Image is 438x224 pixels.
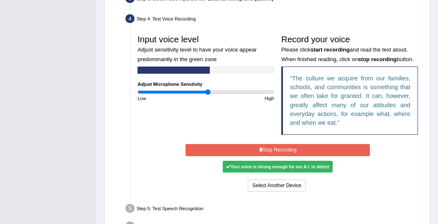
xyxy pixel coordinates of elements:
[248,180,306,192] button: Select Another Device
[134,95,206,102] div: Low
[122,201,426,217] div: Step 5: Test Speech Recognition
[138,81,202,88] label: Adjust Microphone Senstivity
[138,35,274,63] h3: Input voice level
[186,144,370,156] button: Stop Recording
[223,161,333,173] div: Your voice is strong enough for our A.I. to detect
[290,75,410,126] q: The culture we acquire from our families, schools, and communities is something that we often tak...
[358,56,397,62] b: stop recording
[122,12,426,28] div: Step 4: Test Voice Recording
[281,46,414,62] small: Please click and read the text aloud. When finished reading, click on button.
[281,35,418,63] h3: Record your voice
[138,46,257,62] small: Adjust sensitivity level to have your voice appear predominantly in the green zone
[206,95,278,102] div: High
[311,46,350,53] b: start recording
